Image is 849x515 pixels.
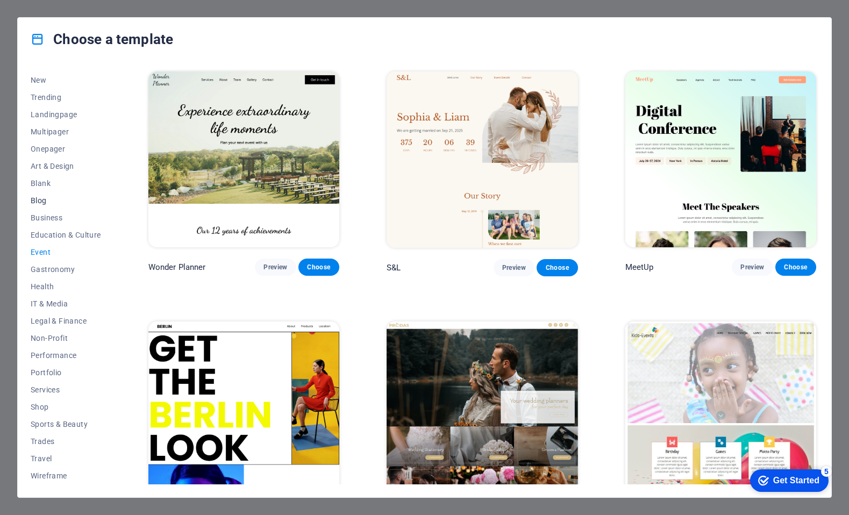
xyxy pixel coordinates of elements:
button: Blank [31,175,101,192]
span: Sports & Beauty [31,420,101,428]
span: Education & Culture [31,231,101,239]
span: Shop [31,403,101,411]
button: Art & Design [31,158,101,175]
span: Preview [263,263,287,271]
button: Shop [31,398,101,416]
p: S&L [387,262,401,273]
span: Trades [31,437,101,446]
button: Performance [31,347,101,364]
img: Kids-Events [625,321,816,497]
button: Trades [31,433,101,450]
img: S&L [387,71,577,248]
button: Education & Culture [31,226,101,244]
button: New [31,71,101,89]
span: Trending [31,93,101,102]
button: Legal & Finance [31,312,101,330]
button: Gastronomy [31,261,101,278]
span: Services [31,385,101,394]
button: Preview [494,259,534,276]
img: MeetUp [625,71,816,247]
span: Non-Profit [31,334,101,342]
button: Portfolio [31,364,101,381]
span: Blank [31,179,101,188]
span: Choose [784,263,808,271]
button: Business [31,209,101,226]
span: Onepager [31,145,101,153]
button: Choose [298,259,339,276]
p: MeetUp [625,262,654,273]
span: Choose [545,263,569,272]
span: Multipager [31,127,101,136]
span: Portfolio [31,368,101,377]
img: Wonder Planner [148,71,339,247]
button: Wireframe [31,467,101,484]
button: Choose [537,259,577,276]
button: IT & Media [31,295,101,312]
button: Landingpage [31,106,101,123]
div: 5 [79,2,90,13]
button: Health [31,278,101,295]
button: Travel [31,450,101,467]
span: Business [31,213,101,222]
span: Gastronomy [31,265,101,274]
span: Choose [307,263,331,271]
button: Onepager [31,140,101,158]
button: Event [31,244,101,261]
span: Blog [31,196,101,205]
h4: Choose a template [31,31,173,48]
button: Preview [255,259,296,276]
button: Non-Profit [31,330,101,347]
span: Legal & Finance [31,317,101,325]
button: Blog [31,192,101,209]
button: Choose [775,259,816,276]
span: Art & Design [31,162,101,170]
span: Landingpage [31,110,101,119]
img: Priodas [387,321,577,498]
span: Event [31,248,101,256]
span: IT & Media [31,299,101,308]
span: Health [31,282,101,291]
span: Preview [740,263,764,271]
button: Multipager [31,123,101,140]
span: Preview [502,263,526,272]
button: Services [31,381,101,398]
span: Wireframe [31,471,101,480]
div: Get Started [31,12,77,22]
span: New [31,76,101,84]
p: Wonder Planner [148,262,206,273]
span: Travel [31,454,101,463]
div: Get Started 5 items remaining, 0% complete [8,5,87,28]
button: Preview [732,259,773,276]
button: Sports & Beauty [31,416,101,433]
span: Performance [31,351,101,360]
img: BERLIN [148,321,339,497]
button: Trending [31,89,101,106]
